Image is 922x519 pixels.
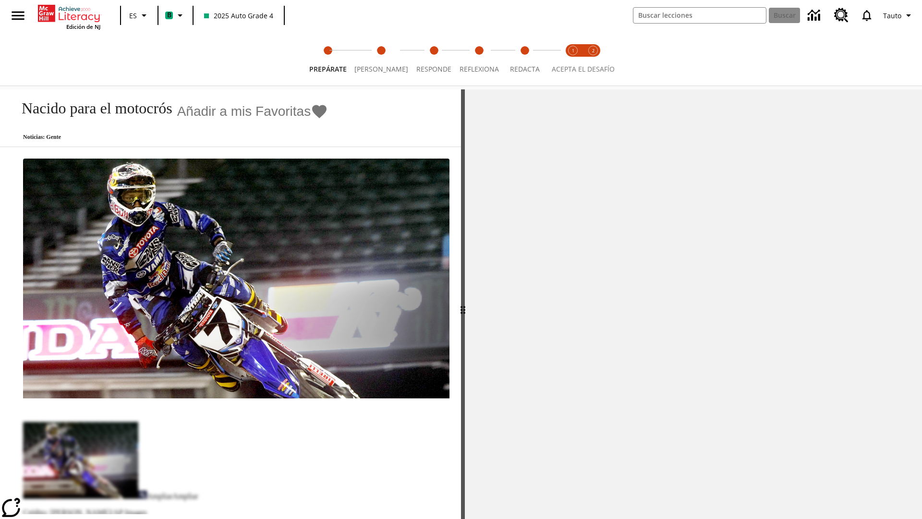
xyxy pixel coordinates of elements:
span: Prepárate [309,64,347,74]
button: Acepta el desafío lee step 1 of 2 [559,33,587,86]
span: Edición de NJ [66,23,100,30]
h1: Nacido para el motocrós [12,99,172,117]
span: Redacta [510,64,540,74]
button: Prepárate step 1 of 5 [302,33,354,86]
button: Añadir a mis Favoritas - Nacido para el motocrós [177,103,328,120]
span: ACEPTA EL DESAFÍO [552,64,615,74]
div: Portada [38,3,100,30]
img: El corredor de motocrós James Stewart vuela por los aires en su motocicleta de montaña [23,159,449,399]
div: activity [465,89,922,519]
a: Centro de información [802,2,828,29]
span: Tauto [883,11,901,21]
span: Reflexiona [460,64,499,74]
button: Lenguaje: ES, Selecciona un idioma [124,7,155,24]
text: 2 [592,48,594,54]
span: Responde [416,64,451,74]
a: Notificaciones [854,3,879,28]
a: Centro de recursos, Se abrirá en una pestaña nueva. [828,2,854,28]
span: 2025 Auto Grade 4 [204,11,273,21]
button: Redacta step 5 of 5 [499,33,550,86]
button: Acepta el desafío contesta step 2 of 2 [579,33,607,86]
input: Buscar campo [633,8,766,23]
button: Perfil/Configuración [879,7,918,24]
p: Noticias: Gente [12,134,328,141]
button: Lee step 2 of 5 [347,33,416,86]
span: [PERSON_NAME] [354,64,408,74]
span: B [167,9,171,21]
button: Boost El color de la clase es verde menta. Cambiar el color de la clase. [161,7,190,24]
text: 1 [572,48,574,54]
button: Reflexiona step 4 of 5 [452,33,507,86]
span: Añadir a mis Favoritas [177,104,311,119]
button: Responde step 3 of 5 [408,33,460,86]
div: Pulsa la tecla de intro o la barra espaciadora y luego presiona las flechas de derecha e izquierd... [461,89,465,519]
span: ES [129,11,137,21]
button: Abrir el menú lateral [4,1,32,30]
